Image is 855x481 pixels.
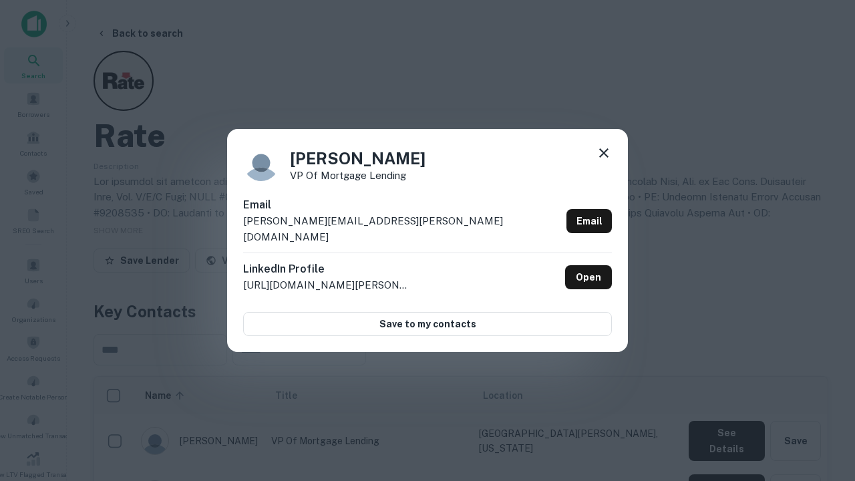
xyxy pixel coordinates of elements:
h6: LinkedIn Profile [243,261,410,277]
img: 9c8pery4andzj6ohjkjp54ma2 [243,145,279,181]
h6: Email [243,197,561,213]
iframe: Chat Widget [788,331,855,395]
a: Open [565,265,612,289]
p: [URL][DOMAIN_NAME][PERSON_NAME] [243,277,410,293]
button: Save to my contacts [243,312,612,336]
p: [PERSON_NAME][EMAIL_ADDRESS][PERSON_NAME][DOMAIN_NAME] [243,213,561,245]
h4: [PERSON_NAME] [290,146,425,170]
p: VP of Mortgage Lending [290,170,425,180]
a: Email [566,209,612,233]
